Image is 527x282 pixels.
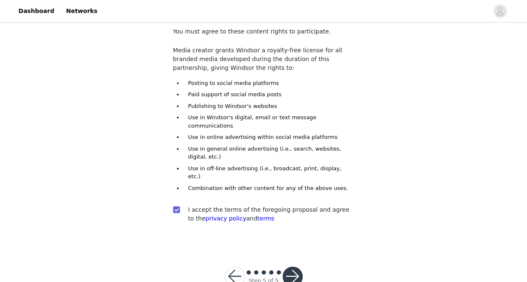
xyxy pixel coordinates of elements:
[183,102,354,110] li: Publishing to Windsor's websites
[183,113,354,130] li: Use in Windsor's digital, email or text message communications
[183,145,354,161] li: Use in general online advertising (i.e., search, websites, digital, etc.)
[183,164,354,181] li: Use in off-line advertising (i.e., broadcast, print, display, etc.)
[205,215,246,222] a: privacy policy
[173,27,354,36] p: You must agree to these content rights to participate.
[183,133,354,141] li: Use in online advertising within social media platforms
[183,79,354,87] li: Posting to social media platforms
[173,46,354,72] p: Media creator grants Windsor a royalty-free license for all branded media developed during the du...
[496,5,504,18] div: avatar
[188,206,349,222] span: I accept the terms of the foregoing proposal and agree to the and
[183,184,354,192] li: Combination with other content for any of the above uses.
[13,2,59,21] a: Dashboard
[257,215,274,222] a: terms
[61,2,102,21] a: Networks
[183,90,354,99] li: Paid support of social media posts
